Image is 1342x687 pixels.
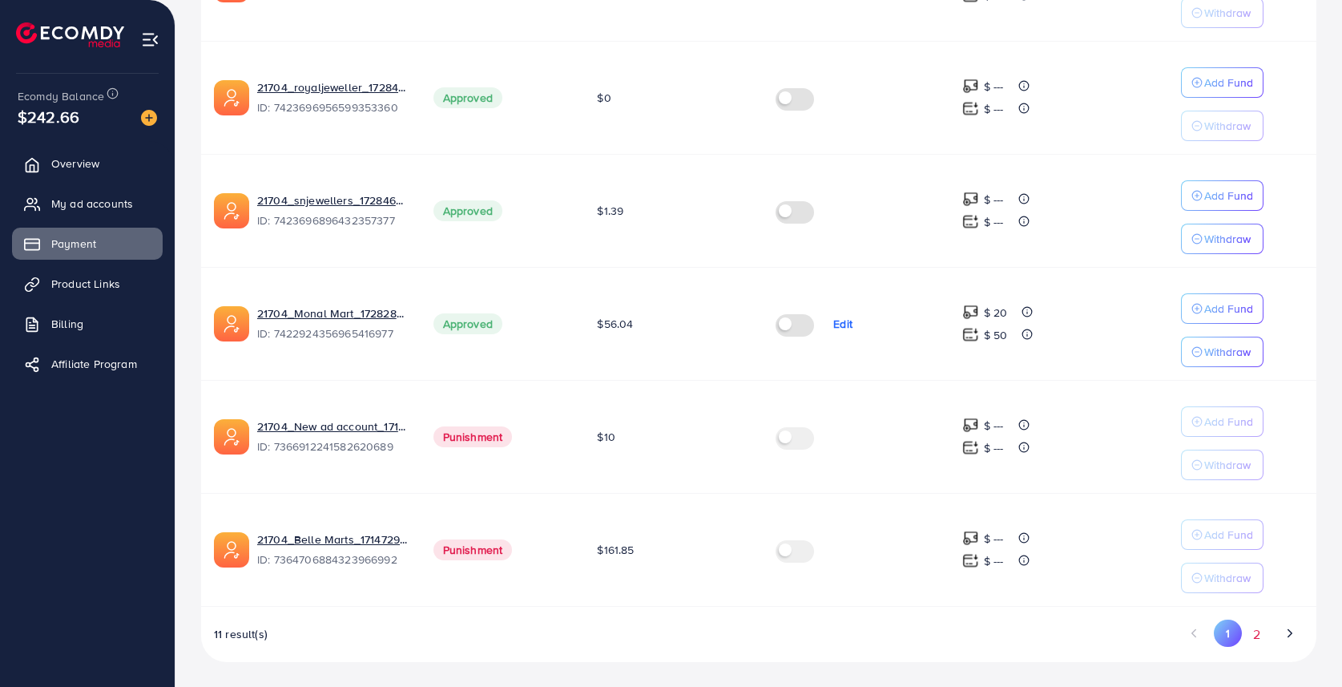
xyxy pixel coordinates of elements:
img: image [141,110,157,126]
button: Add Fund [1181,67,1263,98]
span: 11 result(s) [214,626,268,642]
button: Add Fund [1181,406,1263,437]
button: Withdraw [1181,337,1263,367]
p: Withdraw [1204,568,1251,588]
span: ID: 7422924356965416977 [257,325,408,341]
img: ic-ads-acc.e4c84228.svg [214,80,249,115]
p: $ --- [984,416,1004,435]
span: Affiliate Program [51,356,137,372]
p: $ 20 [984,303,1008,322]
span: $1.39 [597,203,623,219]
button: Withdraw [1181,224,1263,254]
button: Go to page 1 [1214,620,1242,647]
img: top-up amount [962,439,979,456]
a: Billing [12,308,163,340]
img: top-up amount [962,191,979,208]
button: Withdraw [1181,563,1263,593]
p: $ --- [984,190,1004,209]
a: Product Links [12,268,163,300]
span: Approved [433,200,502,221]
img: top-up amount [962,417,979,434]
span: Overview [51,156,99,172]
p: Withdraw [1204,229,1251,249]
p: $ --- [984,552,1004,571]
div: <span class='underline'>21704_New ad account_1715242935867</span></br>7366912241582620689 [257,418,408,455]
span: Payment [51,236,96,252]
img: ic-ads-acc.e4c84228.svg [214,193,249,228]
span: Product Links [51,276,120,292]
div: <span class='underline'>21704_snjewellers_1728464129451</span></br>7423696896432357377 [257,192,408,229]
p: $ --- [984,438,1004,458]
a: My ad accounts [12,188,163,220]
p: Withdraw [1204,3,1251,22]
p: $ --- [984,99,1004,119]
span: $161.85 [597,542,634,558]
img: top-up amount [962,530,979,547]
span: Billing [51,316,83,332]
p: Add Fund [1204,525,1253,544]
span: $56.04 [597,316,633,332]
span: $10 [597,429,615,445]
p: $ 50 [984,325,1008,345]
p: $ --- [984,529,1004,548]
button: Go to page 2 [1242,620,1271,649]
span: Punishment [433,426,513,447]
img: top-up amount [962,326,979,343]
button: Withdraw [1181,450,1263,480]
img: ic-ads-acc.e4c84228.svg [214,306,249,341]
p: Withdraw [1204,342,1251,362]
span: ID: 7366912241582620689 [257,438,408,455]
p: $ --- [984,212,1004,232]
a: Overview [12,148,163,180]
span: My ad accounts [51,196,133,212]
a: Payment [12,228,163,260]
a: 21704_snjewellers_1728464129451 [257,192,408,208]
img: top-up amount [962,78,979,95]
a: 21704_New ad account_1715242935867 [257,418,408,434]
p: Withdraw [1204,116,1251,135]
img: menu [141,30,159,49]
span: ID: 7423696956599353360 [257,99,408,115]
ul: Pagination [1181,620,1304,649]
span: Punishment [433,539,513,560]
span: $242.66 [18,105,79,128]
p: Add Fund [1204,299,1253,318]
p: $ --- [984,77,1004,96]
span: ID: 7423696896432357377 [257,212,408,228]
p: Add Fund [1204,186,1253,205]
img: top-up amount [962,552,979,569]
div: <span class='underline'>21704_royaljeweller_1728464163433</span></br>7423696956599353360 [257,79,408,116]
img: top-up amount [962,100,979,117]
img: ic-ads-acc.e4c84228.svg [214,419,249,455]
p: Add Fund [1204,412,1253,431]
div: <span class='underline'>21704_Belle Marts_1714729458379</span></br>7364706884323966992 [257,531,408,568]
img: logo [16,22,124,47]
a: Affiliate Program [12,348,163,380]
span: Ecomdy Balance [18,88,104,104]
span: Approved [433,313,502,334]
a: 21704_Monal Mart_1728284276179 [257,305,408,321]
button: Add Fund [1181,180,1263,211]
span: Approved [433,87,502,108]
button: Add Fund [1181,293,1263,324]
img: top-up amount [962,213,979,230]
iframe: Chat [1274,615,1330,675]
span: ID: 7364706884323966992 [257,552,408,568]
p: Withdraw [1204,455,1251,475]
p: Add Fund [1204,73,1253,92]
div: <span class='underline'>21704_Monal Mart_1728284276179</span></br>7422924356965416977 [257,305,408,342]
span: $0 [597,90,611,106]
a: 21704_royaljeweller_1728464163433 [257,79,408,95]
button: Withdraw [1181,111,1263,141]
button: Add Fund [1181,519,1263,550]
img: top-up amount [962,304,979,321]
p: Edit [833,314,852,333]
a: 21704_Belle Marts_1714729458379 [257,531,408,548]
img: ic-ads-acc.e4c84228.svg [214,532,249,568]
